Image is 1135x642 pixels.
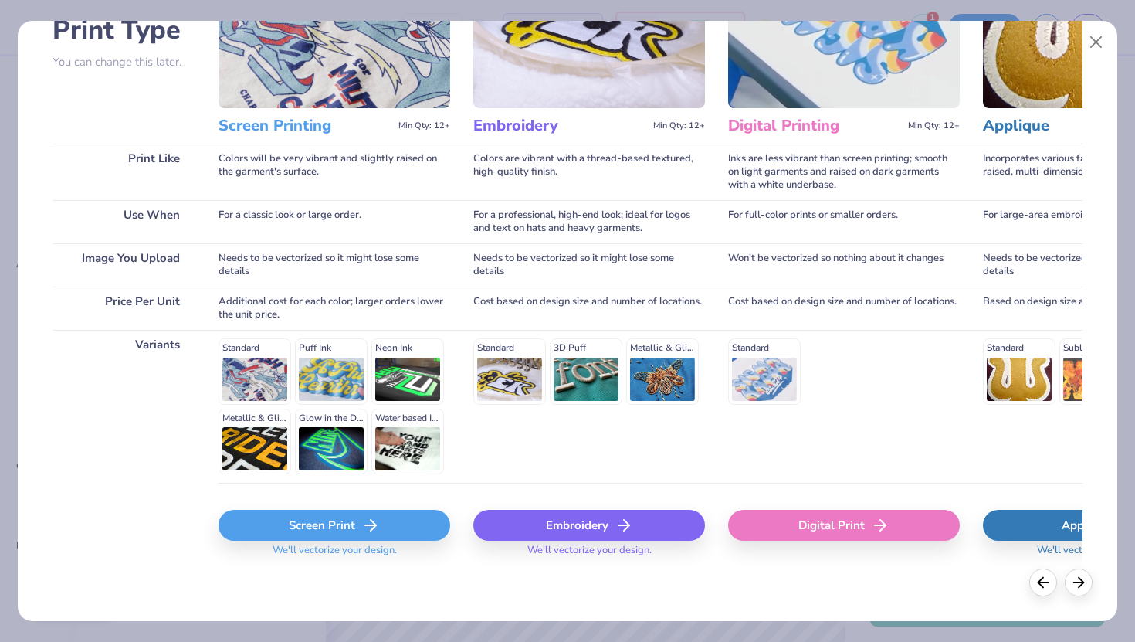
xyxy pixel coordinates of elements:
[398,121,450,131] span: Min Qty: 12+
[219,510,450,541] div: Screen Print
[53,243,195,287] div: Image You Upload
[473,144,705,200] div: Colors are vibrant with a thread-based textured, high-quality finish.
[653,121,705,131] span: Min Qty: 12+
[266,544,403,566] span: We'll vectorize your design.
[473,200,705,243] div: For a professional, high-end look; ideal for logos and text on hats and heavy garments.
[728,200,960,243] div: For full-color prints or smaller orders.
[728,243,960,287] div: Won't be vectorized so nothing about it changes
[728,144,960,200] div: Inks are less vibrant than screen printing; smooth on light garments and raised on dark garments ...
[908,121,960,131] span: Min Qty: 12+
[728,510,960,541] div: Digital Print
[53,200,195,243] div: Use When
[53,330,195,483] div: Variants
[219,144,450,200] div: Colors will be very vibrant and slightly raised on the garment's surface.
[219,243,450,287] div: Needs to be vectorized so it might lose some details
[219,200,450,243] div: For a classic look or large order.
[219,287,450,330] div: Additional cost for each color; larger orders lower the unit price.
[521,544,658,566] span: We'll vectorize your design.
[473,510,705,541] div: Embroidery
[219,116,392,136] h3: Screen Printing
[53,144,195,200] div: Print Like
[53,287,195,330] div: Price Per Unit
[728,116,902,136] h3: Digital Printing
[473,287,705,330] div: Cost based on design size and number of locations.
[1082,28,1111,57] button: Close
[473,243,705,287] div: Needs to be vectorized so it might lose some details
[728,287,960,330] div: Cost based on design size and number of locations.
[473,116,647,136] h3: Embroidery
[53,56,195,69] p: You can change this later.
